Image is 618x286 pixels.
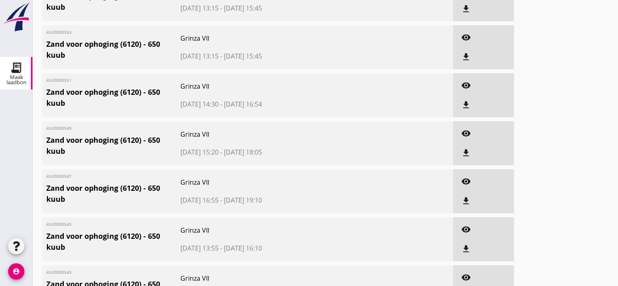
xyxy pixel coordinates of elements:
span: [DATE] 13:15 - [DATE] 15:45 [180,3,348,13]
span: 4S-00000553 [46,29,75,35]
span: Zand voor ophoging (6120) - 650 kuub [46,87,180,109]
span: Grinza VII [180,177,348,187]
i: visibility [461,129,471,138]
span: Grinza VII [180,225,348,235]
span: 4S-00000551 [46,77,75,83]
span: 4S-00000543 [46,269,75,275]
span: [DATE] 13:15 - [DATE] 15:45 [180,51,348,61]
span: Grinza VII [180,81,348,91]
span: [DATE] 15:20 - [DATE] 18:05 [180,147,348,157]
i: file_download [461,52,471,62]
i: visibility [461,81,471,90]
i: file_download [461,100,471,110]
span: Grinza VII [180,33,348,43]
span: Zand voor ophoging (6120) - 650 kuub [46,183,180,205]
span: Zand voor ophoging (6120) - 650 kuub [46,39,180,61]
span: 4S-00000547 [46,173,75,179]
span: 4S-00000549 [46,125,75,131]
span: [DATE] 16:55 - [DATE] 19:10 [180,195,348,205]
i: account_circle [8,263,24,279]
i: visibility [461,177,471,186]
i: visibility [461,33,471,42]
i: visibility [461,273,471,282]
span: [DATE] 14:30 - [DATE] 16:54 [180,99,348,109]
span: Zand voor ophoging (6120) - 650 kuub [46,135,180,157]
span: 4S-00000545 [46,221,75,227]
i: file_download [461,196,471,206]
span: Grinza VII [180,273,348,283]
span: Grinza VII [180,129,348,139]
i: visibility [461,225,471,234]
img: logo-small.a267ee39.svg [2,2,31,32]
span: Zand voor ophoging (6120) - 650 kuub [46,231,180,253]
span: [DATE] 13:55 - [DATE] 16:10 [180,243,348,253]
i: file_download [461,244,471,254]
i: file_download [461,4,471,14]
i: file_download [461,148,471,158]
